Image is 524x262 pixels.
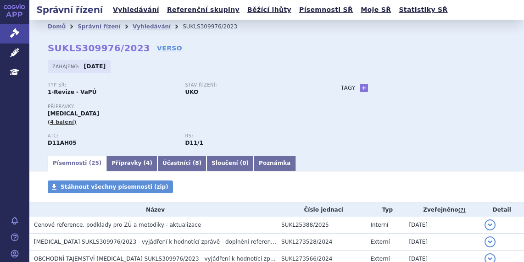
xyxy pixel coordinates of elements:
td: [DATE] [404,234,479,251]
a: Správní řízení [78,23,121,30]
th: Číslo jednací [277,203,366,217]
th: Zveřejněno [404,203,479,217]
p: Přípravky: [48,104,323,109]
span: 8 [195,160,199,166]
strong: UKO [185,89,198,95]
strong: 1-Revize - VaPÚ [48,89,96,95]
button: detail [485,236,496,247]
strong: SUKLS309976/2023 [48,43,150,54]
span: Zahájeno: [52,63,81,70]
span: 0 [242,160,246,166]
a: Stáhnout všechny písemnosti (zip) [48,180,173,193]
button: detail [485,219,496,230]
td: SUKL25388/2025 [277,217,366,234]
p: ATC: [48,133,176,139]
td: [DATE] [404,217,479,234]
a: Účastníci (8) [157,156,206,171]
a: Sloučení (0) [206,156,254,171]
span: [MEDICAL_DATA] [48,110,99,117]
a: Přípravky (4) [106,156,157,171]
th: Typ [366,203,404,217]
span: OBCHODNÍ TAJEMSTVÍ DUPIXENT SUKLS309976/2023 - vyjádření k hodnotící zprávě - doplnění referencí VI. [34,256,347,262]
p: Typ SŘ: [48,82,176,88]
a: Referenční skupiny [164,4,242,16]
h3: Tagy [341,82,356,93]
a: + [360,84,368,92]
strong: [DATE] [84,63,106,70]
a: Statistiky SŘ [396,4,450,16]
span: Cenové reference, podklady pro ZÚ a metodiky - aktualizace [34,222,201,228]
a: Písemnosti (25) [48,156,106,171]
a: VERSO [157,44,182,53]
h2: Správní řízení [29,3,110,16]
span: Interní [370,222,388,228]
th: Název [29,203,277,217]
abbr: (?) [458,207,466,213]
span: DUPIXENT SUKLS309976/2023 - vyjádření k hodnotící zprávě - doplnění referencí IV. [34,239,284,245]
th: Detail [480,203,524,217]
a: Vyhledávání [133,23,171,30]
span: (4 balení) [48,119,77,125]
strong: dupilumab [185,140,203,146]
span: 25 [91,160,99,166]
span: 4 [146,160,150,166]
a: Moje SŘ [358,4,394,16]
p: RS: [185,133,313,139]
a: Poznámka [254,156,295,171]
a: Běžící lhůty [245,4,294,16]
strong: DUPILUMAB [48,140,77,146]
a: Vyhledávání [110,4,162,16]
span: Externí [370,239,390,245]
td: SUKL273528/2024 [277,234,366,251]
a: Písemnosti SŘ [296,4,356,16]
span: Stáhnout všechny písemnosti (zip) [61,184,168,190]
span: Externí [370,256,390,262]
li: SUKLS309976/2023 [183,20,249,33]
a: Domů [48,23,66,30]
p: Stav řízení: [185,82,313,88]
